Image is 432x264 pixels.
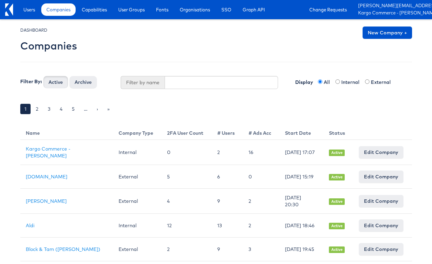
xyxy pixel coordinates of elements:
[162,189,212,214] td: 4
[113,214,162,238] td: Internal
[151,3,174,16] a: Fonts
[92,104,102,114] a: ›
[371,79,395,86] label: External
[243,140,279,165] td: 16
[77,3,112,16] a: Capabilities
[118,6,145,13] span: User Groups
[43,76,68,88] button: Active
[359,243,403,255] a: Edit Company
[162,140,212,165] td: 0
[243,214,279,238] td: 2
[359,170,403,183] a: Edit Company
[175,3,215,16] a: Organisations
[20,78,42,85] label: Filter By:
[113,238,162,261] td: External
[80,104,91,114] a: …
[279,124,323,140] th: Start Date
[212,140,243,165] td: 2
[69,76,97,88] button: Archive
[46,6,70,13] span: Companies
[113,140,162,165] td: Internal
[82,6,107,13] span: Capabilities
[212,214,243,238] td: 13
[329,246,345,253] span: Active
[304,3,352,16] a: Change Requests
[363,26,412,39] a: New Company +
[41,3,76,16] a: Companies
[113,3,150,16] a: User Groups
[32,104,43,114] a: 2
[26,198,67,204] a: [PERSON_NAME]
[358,10,427,17] a: Kargo Commerce - [PERSON_NAME]
[359,195,403,207] a: Edit Company
[359,219,403,232] a: Edit Company
[26,146,70,159] a: Kargo Commerce - [PERSON_NAME]
[20,40,77,52] h2: Companies
[23,6,35,13] span: Users
[162,214,212,238] td: 12
[341,79,364,86] label: Internal
[329,198,345,205] span: Active
[113,124,162,140] th: Company Type
[243,165,279,189] td: 0
[243,189,279,214] td: 2
[279,140,323,165] td: [DATE] 17:07
[162,165,212,189] td: 5
[216,3,236,16] a: SSO
[279,214,323,238] td: [DATE] 18:46
[221,6,231,13] span: SSO
[156,6,168,13] span: Fonts
[20,27,47,33] small: DASHBOARD
[279,165,323,189] td: [DATE] 15:19
[212,238,243,261] td: 9
[162,238,212,261] td: 2
[26,246,100,252] a: Block & Tam ([PERSON_NAME])
[26,174,67,180] a: [DOMAIN_NAME]
[237,3,270,16] a: Graph API
[113,165,162,189] td: External
[243,6,265,13] span: Graph API
[212,165,243,189] td: 6
[329,223,345,229] span: Active
[279,189,323,214] td: [DATE] 20:30
[20,104,31,114] a: 1
[212,189,243,214] td: 9
[358,2,427,10] a: [PERSON_NAME][EMAIL_ADDRESS][DOMAIN_NAME]
[162,124,212,140] th: 2FA User Count
[243,238,279,261] td: 3
[243,124,279,140] th: # Ads Acc
[329,150,345,156] span: Active
[56,104,67,114] a: 4
[359,146,403,158] a: Edit Company
[121,76,165,89] span: Filter by name
[20,124,113,140] th: Name
[323,124,353,140] th: Status
[180,6,210,13] span: Organisations
[44,104,55,114] a: 3
[324,79,334,86] label: All
[113,189,162,214] td: External
[26,222,34,229] a: Aldi
[68,104,79,114] a: 5
[18,3,40,16] a: Users
[279,238,323,261] td: [DATE] 19:45
[288,76,317,86] label: Display
[212,124,243,140] th: # Users
[103,104,114,114] a: »
[329,174,345,180] span: Active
